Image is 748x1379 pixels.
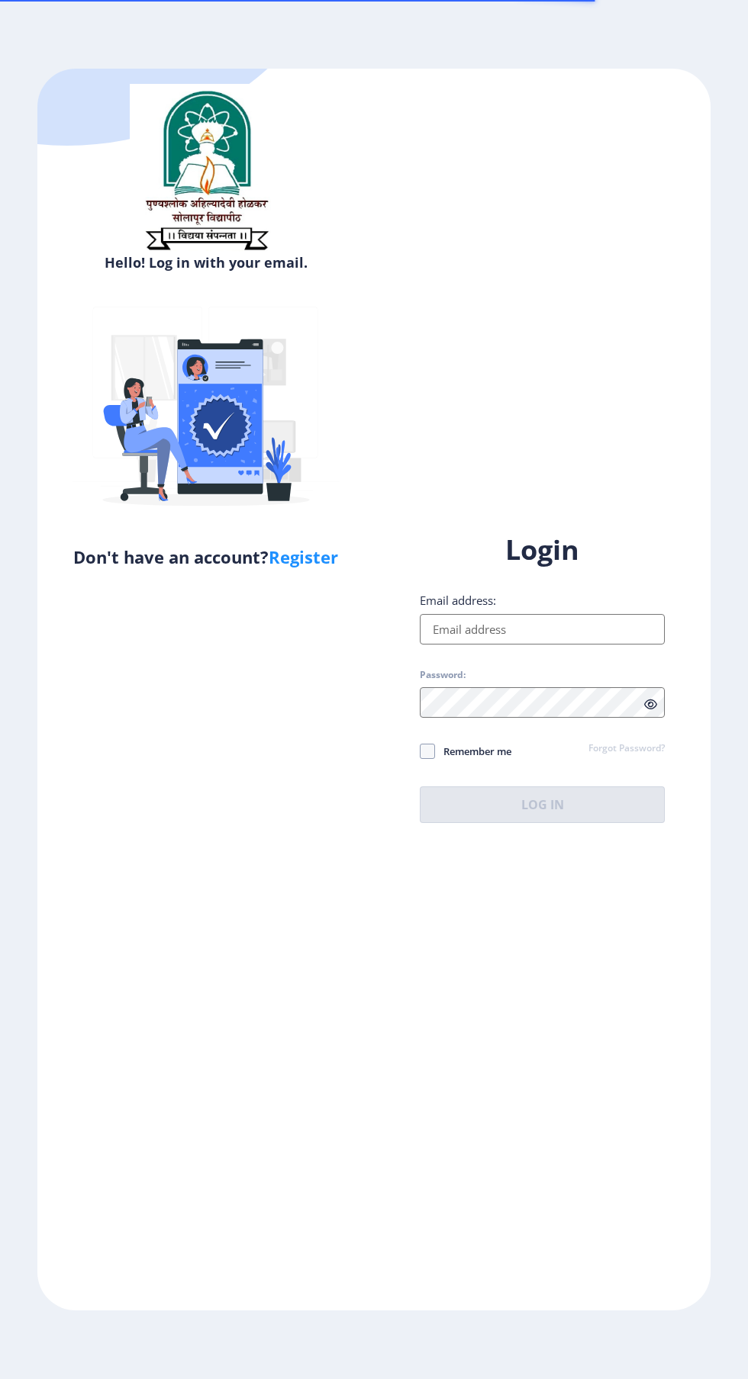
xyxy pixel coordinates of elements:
h1: Login [420,532,665,568]
a: Register [269,545,338,568]
input: Email address [420,614,665,644]
label: Password: [420,669,466,681]
a: Forgot Password? [588,742,665,756]
img: sulogo.png [130,84,282,256]
label: Email address: [420,593,496,608]
h5: Don't have an account? [49,545,363,569]
h6: Hello! Log in with your email. [49,253,363,272]
img: Verified-rafiki.svg [73,278,340,545]
span: Remember me [435,742,511,760]
button: Log In [420,786,665,823]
